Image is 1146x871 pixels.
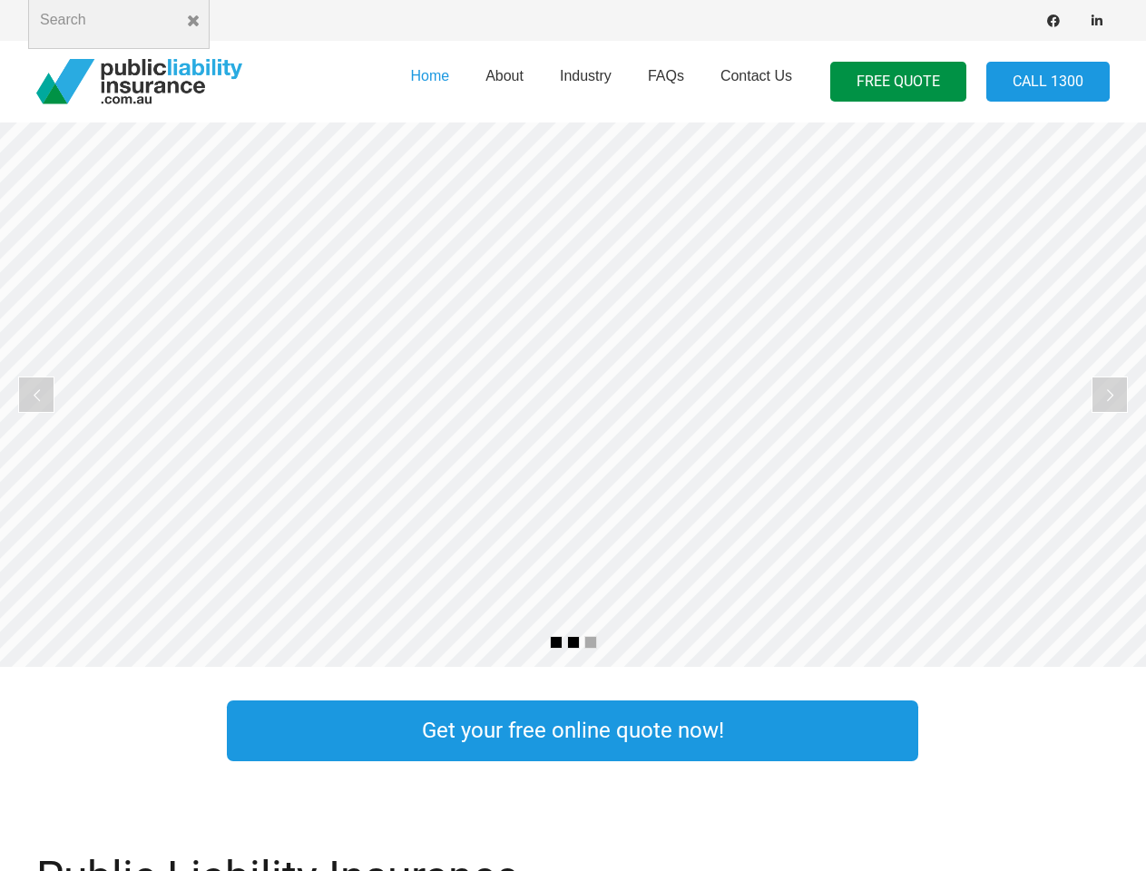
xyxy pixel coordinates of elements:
button: Close [177,5,210,37]
span: Industry [560,68,612,83]
a: pli_logotransparent [36,59,242,104]
a: About [467,35,542,128]
a: FREE QUOTE [830,62,966,103]
a: Facebook [1041,8,1066,34]
a: Link [955,696,1145,766]
a: Industry [542,35,630,128]
span: Home [410,68,449,83]
a: FAQs [630,35,702,128]
a: Contact Us [702,35,810,128]
a: LinkedIn [1084,8,1110,34]
a: Home [392,35,467,128]
a: Get your free online quote now! [227,700,918,761]
span: About [485,68,524,83]
span: Contact Us [720,68,792,83]
a: Call 1300 [986,62,1110,103]
span: FAQs [648,68,684,83]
